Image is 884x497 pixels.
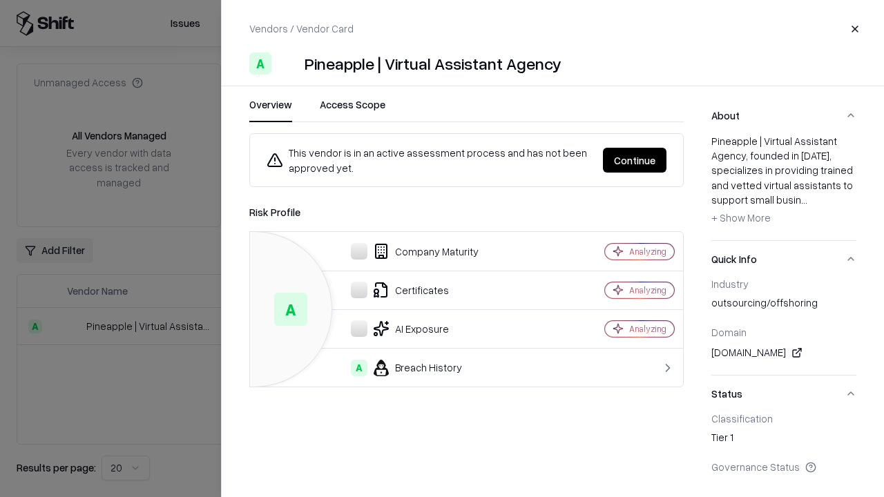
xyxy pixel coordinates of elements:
div: A [249,52,271,75]
div: A [274,293,307,326]
div: Company Maturity [261,243,557,260]
div: About [711,134,856,240]
div: outsourcing/offshoring [711,295,856,315]
button: Continue [603,148,666,173]
span: + Show More [711,211,771,224]
div: Certificates [261,282,557,298]
button: Status [711,376,856,412]
div: Risk Profile [249,204,684,220]
div: Breach History [261,360,557,376]
div: A [351,360,367,376]
div: Pineapple | Virtual Assistant Agency, founded in [DATE], specializes in providing trained and vet... [711,134,856,229]
div: Analyzing [629,284,666,296]
div: Industry [711,277,856,290]
button: Quick Info [711,241,856,277]
button: About [711,97,856,134]
div: [DOMAIN_NAME] [711,344,856,361]
div: Classification [711,412,856,425]
div: Analyzing [629,323,666,335]
div: Quick Info [711,277,856,375]
button: Overview [249,97,292,122]
div: Pineapple | Virtual Assistant Agency [305,52,561,75]
img: Pineapple | Virtual Assistant Agency [277,52,299,75]
button: Access Scope [320,97,385,122]
button: + Show More [711,207,771,229]
div: Tier 1 [711,430,856,449]
div: Governance Status [711,460,856,473]
div: AI Exposure [261,320,557,337]
div: Analyzing [629,246,666,257]
div: This vendor is in an active assessment process and has not been approved yet. [267,145,592,175]
span: ... [801,193,807,206]
p: Vendors / Vendor Card [249,21,354,36]
div: Domain [711,326,856,338]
